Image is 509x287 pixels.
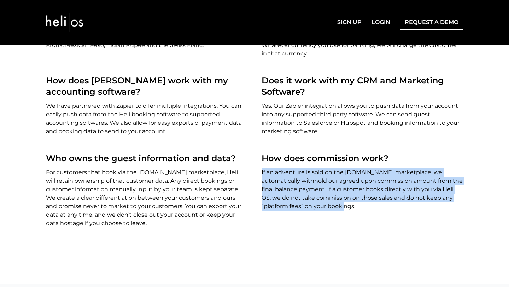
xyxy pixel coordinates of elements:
h4: How does commission work? [262,153,463,164]
p: We have partnered with Zapier to offer multiple integrations. You can easily push data from the H... [46,102,247,136]
h4: Who owns the guest information and data? [46,153,247,164]
p: If an adventure is sold on the [DOMAIN_NAME] marketplace, we automatically withhold our agreed up... [262,168,463,211]
a: SIGN UP [333,15,366,29]
img: Heli OS Logo [46,4,83,40]
h4: How does [PERSON_NAME] work with my accounting software? [46,75,247,98]
h4: Does it work with my CRM and Marketing Software? [262,75,463,98]
p: Yes. Our Zapier integration allows you to push data from your account into any supported third pa... [262,102,463,136]
p: For customers that book via the [DOMAIN_NAME] marketplace, Heli will retain ownership of that cus... [46,168,247,228]
a: REQUEST A DEMO [400,15,463,30]
a: LOGIN [367,15,394,29]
